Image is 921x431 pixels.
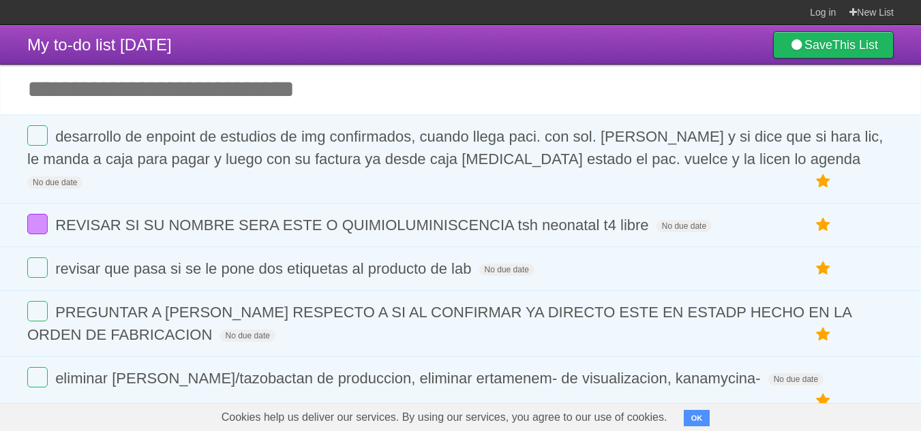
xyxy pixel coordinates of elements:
[27,125,48,146] label: Done
[811,257,836,280] label: Star task
[27,176,82,189] span: No due date
[27,301,48,321] label: Done
[773,31,894,59] a: SaveThis List
[768,373,824,385] span: No due date
[811,323,836,346] label: Star task
[208,404,681,431] span: Cookies help us deliver our services. By using our services, you agree to our use of cookies.
[27,35,172,54] span: My to-do list [DATE]
[55,217,652,234] span: REVISAR SI SU NOMBRE SERA ESTE O QUIMIOLUMINISCENCIA tsh neonatal t4 libre
[27,304,851,343] span: PREGUNTAR A [PERSON_NAME] RESPECTO A SI AL CONFIRMAR YA DIRECTO ESTE EN ESTADP HECHO EN LA ORDEN ...
[27,214,48,234] label: Done
[55,370,764,387] span: eliminar [PERSON_NAME]/tazobactan de produccion, eliminar ertamenem- de visualizacion, kanamycina-
[684,410,710,426] button: OK
[811,170,836,193] label: Star task
[27,257,48,278] label: Done
[27,128,883,167] span: desarrollo de enpoint de estudios de img confirmados, cuando llega paci. con sol. [PERSON_NAME] y...
[55,260,474,277] span: revisar que pasa si se le pone dos etiquetas al producto de lab
[811,214,836,236] label: Star task
[811,389,836,412] label: Star task
[479,264,534,276] span: No due date
[220,330,275,342] span: No due date
[832,38,878,52] b: This List
[27,367,48,387] label: Done
[656,220,712,232] span: No due date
